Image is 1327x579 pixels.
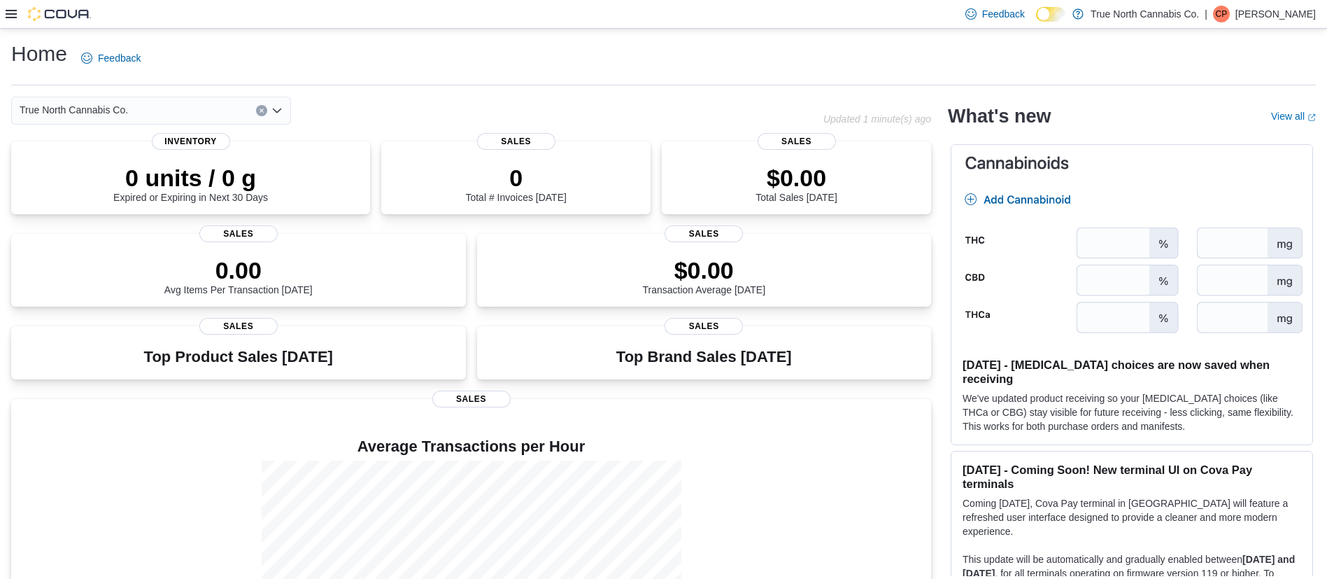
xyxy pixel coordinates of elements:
[755,164,837,203] div: Total Sales [DATE]
[199,225,278,242] span: Sales
[199,318,278,335] span: Sales
[1036,7,1065,22] input: Dark Mode
[665,318,743,335] span: Sales
[22,438,920,455] h4: Average Transactions per Hour
[1205,6,1207,22] p: |
[1091,6,1199,22] p: True North Cannabis Co.
[642,256,765,284] p: $0.00
[982,7,1025,21] span: Feedback
[1307,113,1316,122] svg: External link
[755,164,837,192] p: $0.00
[1271,111,1316,122] a: View allExternal link
[164,256,313,295] div: Avg Items Per Transaction [DATE]
[963,463,1301,491] h3: [DATE] - Coming Soon! New terminal UI on Cova Pay terminals
[465,164,566,203] div: Total # Invoices [DATE]
[465,164,566,192] p: 0
[1213,6,1230,22] div: Charmella Penchuk
[963,391,1301,433] p: We've updated product receiving so your [MEDICAL_DATA] choices (like THCa or CBG) stay visible fo...
[152,133,230,150] span: Inventory
[76,44,146,72] a: Feedback
[271,105,283,116] button: Open list of options
[432,391,511,407] span: Sales
[665,225,743,242] span: Sales
[948,105,1051,127] h2: What's new
[20,102,128,118] span: True North Cannabis Co.
[98,51,141,65] span: Feedback
[758,133,836,150] span: Sales
[11,40,67,68] h1: Home
[477,133,555,150] span: Sales
[963,496,1301,538] p: Coming [DATE], Cova Pay terminal in [GEOGRAPHIC_DATA] will feature a refreshed user interface des...
[164,256,313,284] p: 0.00
[144,349,333,365] h3: Top Product Sales [DATE]
[823,113,931,125] p: Updated 1 minute(s) ago
[113,164,268,192] p: 0 units / 0 g
[28,7,91,21] img: Cova
[963,358,1301,386] h3: [DATE] - [MEDICAL_DATA] choices are now saved when receiving
[1235,6,1316,22] p: [PERSON_NAME]
[1216,6,1228,22] span: CP
[642,256,765,295] div: Transaction Average [DATE]
[256,105,267,116] button: Clear input
[113,164,268,203] div: Expired or Expiring in Next 30 Days
[616,349,792,365] h3: Top Brand Sales [DATE]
